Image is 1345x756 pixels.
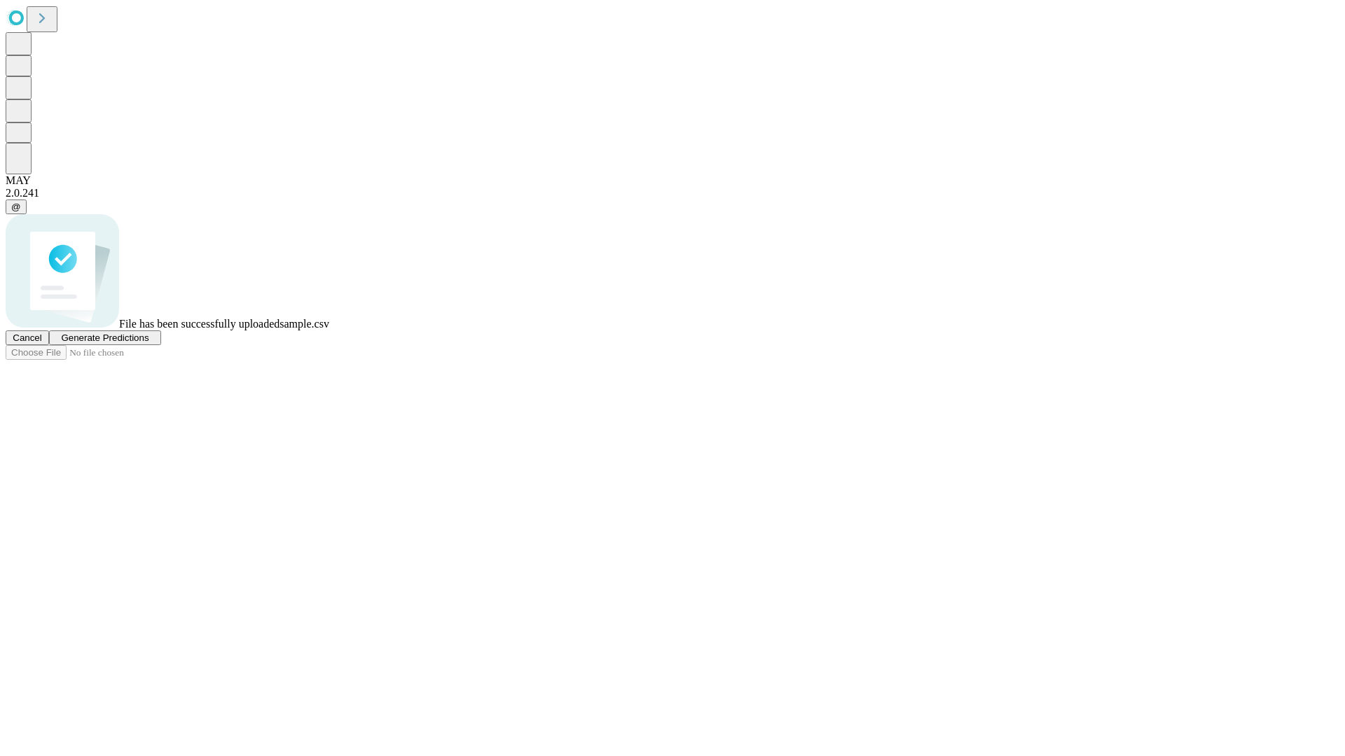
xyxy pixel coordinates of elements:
span: sample.csv [280,318,329,330]
span: File has been successfully uploaded [119,318,280,330]
span: Cancel [13,332,42,343]
span: Generate Predictions [61,332,149,343]
span: @ [11,202,21,212]
div: 2.0.241 [6,187,1339,199]
button: Generate Predictions [49,330,161,345]
button: Cancel [6,330,49,345]
div: MAY [6,174,1339,187]
button: @ [6,199,27,214]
